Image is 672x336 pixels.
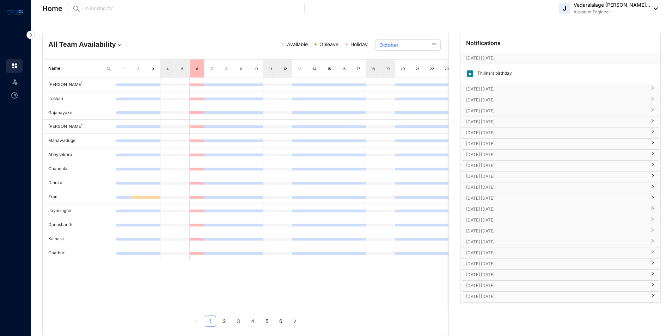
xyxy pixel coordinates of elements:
span: right [650,285,655,287]
div: [DATE] [DATE] [460,106,660,117]
a: 3 [233,316,244,326]
span: right [650,176,655,178]
p: Vedaralalage [PERSON_NAME]... [574,1,650,8]
div: 9 [238,65,244,72]
div: [DATE] [DATE] [460,259,660,269]
h4: All Team Availability [48,39,179,49]
div: 14 [312,65,317,72]
div: 8 [224,65,229,72]
div: 7 [209,65,215,72]
div: [DATE] [DATE] [460,215,660,226]
div: [DATE] [DATE] [460,237,660,248]
a: 1 [205,316,216,326]
td: Danushanth [43,218,116,232]
div: 17 [356,65,361,72]
li: Time Attendance [6,88,23,102]
span: right [650,253,655,254]
td: Kalhara [43,232,116,246]
td: Manawaduge [43,134,116,148]
span: right [650,242,655,243]
span: right [650,274,655,276]
div: [DATE] [DATE] [460,303,660,313]
p: Assistant Engineer [574,8,650,15]
img: time-attendance-unselected.8aad090b53826881fffb.svg [11,92,18,99]
p: [DATE] [DATE] [466,238,646,245]
img: home.c6720e0a13eba0172344.svg [11,63,18,69]
li: 2 [219,316,230,327]
p: [DATE] [DATE] [466,162,646,169]
img: nav-icon-right.af6afadce00d159da59955279c43614e.svg [26,31,35,39]
div: [DATE] [DATE] [460,84,660,95]
div: [DATE] [DATE] [460,139,660,149]
span: Available [287,41,308,47]
p: [DATE] [DATE] [466,260,646,267]
span: right [650,263,655,265]
a: 4 [248,316,258,326]
span: Name [48,65,103,72]
span: right [650,122,655,123]
span: right [650,296,655,298]
li: 5 [261,316,273,327]
img: birthday.63217d55a54455b51415ef6ca9a78895.svg [466,70,474,77]
li: 4 [247,316,258,327]
div: 20 [400,65,405,72]
div: [DATE] [DATE] [460,117,660,127]
span: right [650,111,655,112]
p: Thilina's birthday [474,70,512,77]
td: Chathuri [43,246,116,260]
span: right [650,187,655,188]
span: right [293,319,297,323]
div: [DATE] [DATE] [460,193,660,204]
button: right [289,316,301,327]
div: 11 [268,65,273,72]
p: [DATE] [DATE] [466,184,646,191]
p: [DATE] [DATE] [466,293,646,300]
span: J [563,5,566,12]
p: [DATE] [DATE] [466,282,646,289]
td: Iroshan [43,92,116,106]
div: 3 [150,65,156,72]
div: [DATE] [DATE] [460,161,660,171]
p: Home [42,4,62,13]
span: right [650,209,655,210]
input: I’m looking for... [82,5,300,12]
span: right [650,143,655,145]
p: [DATE] [DATE] [466,195,646,202]
p: [DATE] [DATE] [466,249,646,256]
td: Dinuka [43,176,116,190]
p: [DATE] [DATE] [466,97,646,104]
div: 16 [341,65,347,72]
div: [DATE] [DATE] [460,182,660,193]
span: right [650,220,655,221]
div: 13 [297,65,303,72]
div: [DATE] [DATE] [460,270,660,280]
p: [DATE] [DATE] [466,140,646,147]
td: Gajanayake [43,106,116,120]
div: [DATE] [DATE] [460,95,660,106]
li: 6 [275,316,287,327]
div: 21 [415,65,420,72]
p: [DATE] [DATE] [466,129,646,136]
div: [DATE] [DATE] [460,281,660,291]
div: [DATE] [DATE] [460,128,660,138]
span: right [650,198,655,199]
div: [DATE] [DATE][DATE] [460,53,660,63]
div: 2 [135,65,141,72]
div: 5 [179,65,185,72]
p: [DATE] [DATE] [466,217,646,224]
span: left [194,319,198,323]
a: 5 [262,316,272,326]
div: 19 [385,65,391,72]
p: [DATE] [DATE] [466,151,646,158]
div: 23 [444,65,450,72]
span: right [650,89,655,90]
td: Abeysekara [43,148,116,162]
input: Select month [379,41,430,49]
img: search.8ce656024d3affaeffe32e5b30621cb7.svg [106,66,112,71]
p: [DATE] [DATE] [466,118,646,125]
p: [DATE] [DATE] [466,228,646,235]
div: 6 [194,65,200,72]
img: dropdown.780994ddfa97fca24b89f58b1de131fa.svg [116,42,123,49]
li: Home [6,59,23,73]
